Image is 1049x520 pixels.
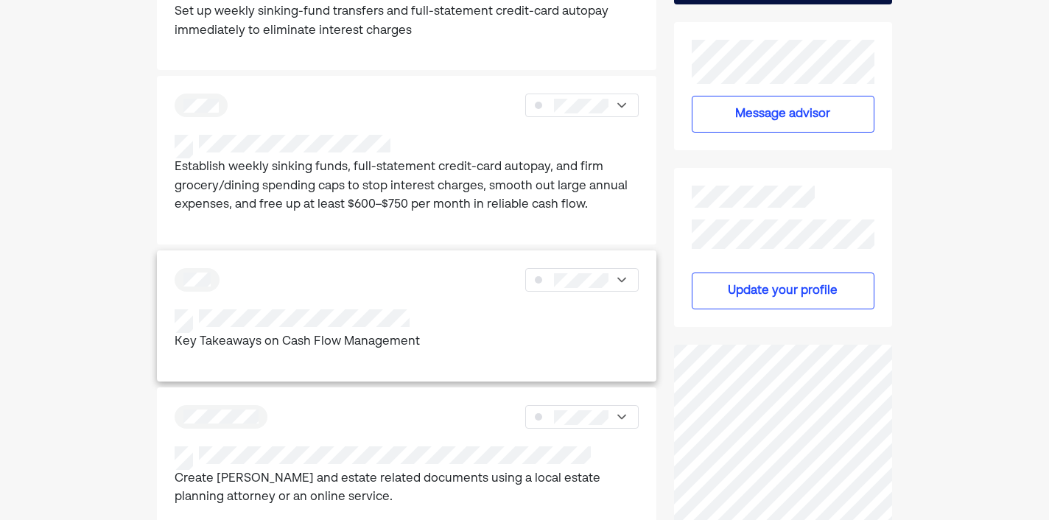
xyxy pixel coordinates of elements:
p: Key Takeaways on Cash Flow Management [175,333,420,352]
p: Set up weekly sinking-fund transfers and full-statement credit-card autopay immediately to elimin... [175,3,639,41]
button: Update your profile [692,273,874,309]
p: Create [PERSON_NAME] and estate related documents using a local estate planning attorney or an on... [175,470,639,507]
button: Message advisor [692,96,874,133]
p: Establish weekly sinking funds, full-statement credit-card autopay, and firm grocery/dining spend... [175,158,639,215]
